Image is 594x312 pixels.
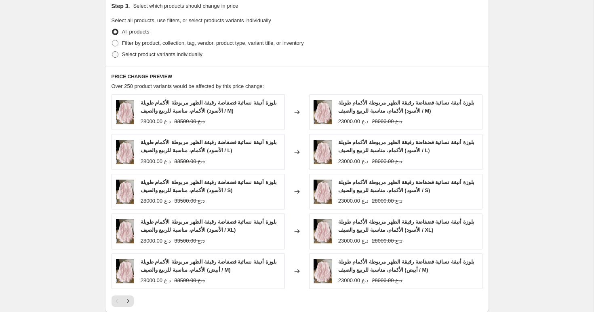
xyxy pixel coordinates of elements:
[314,219,332,243] img: 174901719499e00bf9c00ac25e0da74b8417cdda4e_thumbnail_900x_97e2acd4-19a4-4b97-9dd2-9469c51bddc5_80...
[112,17,271,23] span: Select all products, use filters, or select products variants individually
[116,100,134,124] img: 174901719499e00bf9c00ac25e0da74b8417cdda4e_thumbnail_900x_97e2acd4-19a4-4b97-9dd2-9469c51bddc5_80...
[372,157,402,165] strike: 28000.00 د.ع
[314,259,332,283] img: 174901719499e00bf9c00ac25e0da74b8417cdda4e_thumbnail_900x_97e2acd4-19a4-4b97-9dd2-9469c51bddc5_80...
[141,117,171,126] div: 28000.00 د.ع
[338,197,369,205] div: 23000.00 د.ع
[174,276,204,285] strike: 33500.00 د.ع
[174,197,204,205] strike: 33500.00 د.ع
[141,259,277,273] span: بلوزة أنيقة نسائية فضفاضة رقيقة الظهر مربوطة الأكمام طويلة الأكمام، مناسبة للربيع والصيف (أبيض / M)
[116,259,134,283] img: 174901719499e00bf9c00ac25e0da74b8417cdda4e_thumbnail_900x_97e2acd4-19a4-4b97-9dd2-9469c51bddc5_80...
[122,29,150,35] span: All products
[338,259,474,273] span: بلوزة أنيقة نسائية فضفاضة رقيقة الظهر مربوطة الأكمام طويلة الأكمام، مناسبة للربيع والصيف (أبيض / M)
[141,197,171,205] div: 28000.00 د.ع
[141,100,277,114] span: بلوزة أنيقة نسائية فضفاضة رقيقة الظهر مربوطة الأكمام طويلة الأكمام، مناسبة للربيع والصيف (الأسود ...
[122,51,202,57] span: Select product variants individually
[338,276,369,285] div: 23000.00 د.ع
[372,237,402,245] strike: 28000.00 د.ع
[133,2,238,10] p: Select which products should change in price
[338,237,369,245] div: 23000.00 د.ع
[141,179,277,193] span: بلوزة أنيقة نسائية فضفاضة رقيقة الظهر مربوطة الأكمام طويلة الأكمام، مناسبة للربيع والصيف (الأسود ...
[338,219,474,233] span: بلوزة أنيقة نسائية فضفاضة رقيقة الظهر مربوطة الأكمام طويلة الأكمام، مناسبة للربيع والصيف (الأسود ...
[116,180,134,204] img: 174901719499e00bf9c00ac25e0da74b8417cdda4e_thumbnail_900x_97e2acd4-19a4-4b97-9dd2-9469c51bddc5_80...
[372,117,402,126] strike: 28000.00 د.ع
[141,219,277,233] span: بلوزة أنيقة نسائية فضفاضة رقيقة الظهر مربوطة الأكمام طويلة الأكمام، مناسبة للربيع والصيف (الأسود ...
[112,2,130,10] h2: Step 3.
[141,157,171,165] div: 28000.00 د.ع
[141,237,171,245] div: 28000.00 د.ع
[116,140,134,164] img: 174901719499e00bf9c00ac25e0da74b8417cdda4e_thumbnail_900x_97e2acd4-19a4-4b97-9dd2-9469c51bddc5_80...
[112,295,134,307] nav: Pagination
[338,139,474,153] span: بلوزة أنيقة نسائية فضفاضة رقيقة الظهر مربوطة الأكمام طويلة الأكمام، مناسبة للربيع والصيف (الأسود ...
[141,276,171,285] div: 28000.00 د.ع
[372,197,402,205] strike: 28000.00 د.ع
[372,276,402,285] strike: 28000.00 د.ع
[338,100,474,114] span: بلوزة أنيقة نسائية فضفاضة رقيقة الظهر مربوطة الأكمام طويلة الأكمام، مناسبة للربيع والصيف (الأسود ...
[116,219,134,243] img: 174901719499e00bf9c00ac25e0da74b8417cdda4e_thumbnail_900x_97e2acd4-19a4-4b97-9dd2-9469c51bddc5_80...
[314,140,332,164] img: 174901719499e00bf9c00ac25e0da74b8417cdda4e_thumbnail_900x_97e2acd4-19a4-4b97-9dd2-9469c51bddc5_80...
[112,73,482,80] h6: PRICE CHANGE PREVIEW
[174,237,204,245] strike: 33500.00 د.ع
[338,157,369,165] div: 23000.00 د.ع
[174,157,204,165] strike: 33500.00 د.ع
[141,139,277,153] span: بلوزة أنيقة نسائية فضفاضة رقيقة الظهر مربوطة الأكمام طويلة الأكمام، مناسبة للربيع والصيف (الأسود ...
[122,295,134,307] button: Next
[314,180,332,204] img: 174901719499e00bf9c00ac25e0da74b8417cdda4e_thumbnail_900x_97e2acd4-19a4-4b97-9dd2-9469c51bddc5_80...
[112,83,264,89] span: Over 250 product variants would be affected by this price change:
[122,40,304,46] span: Filter by product, collection, tag, vendor, product type, variant title, or inventory
[338,117,369,126] div: 23000.00 د.ع
[314,100,332,124] img: 174901719499e00bf9c00ac25e0da74b8417cdda4e_thumbnail_900x_97e2acd4-19a4-4b97-9dd2-9469c51bddc5_80...
[338,179,474,193] span: بلوزة أنيقة نسائية فضفاضة رقيقة الظهر مربوطة الأكمام طويلة الأكمام، مناسبة للربيع والصيف (الأسود ...
[174,117,204,126] strike: 33500.00 د.ع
